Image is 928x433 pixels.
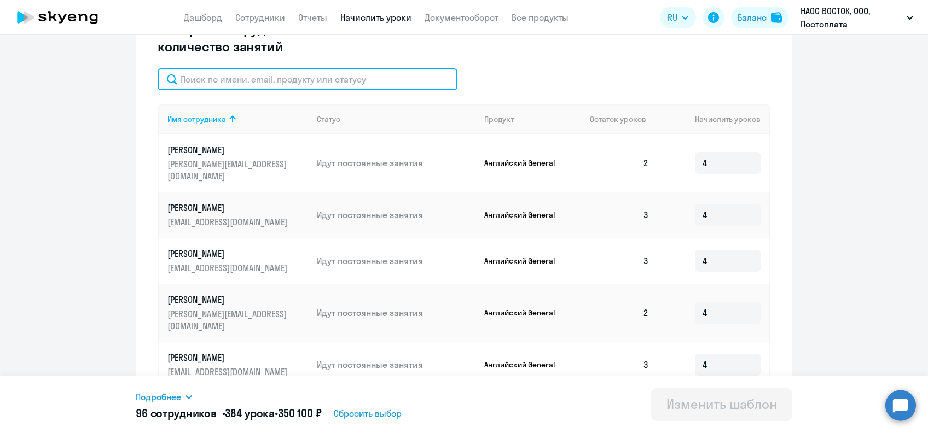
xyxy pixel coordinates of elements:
[167,352,308,378] a: [PERSON_NAME][EMAIL_ADDRESS][DOMAIN_NAME]
[225,406,275,420] span: 384 урока
[795,4,919,31] button: НАОС ВОСТОК, ООО, Постоплата
[136,390,181,403] span: Подробнее
[317,114,340,124] div: Статус
[771,12,782,23] img: balance
[590,114,646,124] span: Остаток уроков
[167,294,290,306] p: [PERSON_NAME]
[484,114,514,124] div: Продукт
[738,11,767,24] div: Баланс
[666,395,777,413] div: Изменить шаблон
[484,158,566,168] p: Английский General
[581,342,658,388] td: 3
[658,104,769,134] th: Начислить уроков
[317,255,475,267] p: Идут постоянные занятия
[484,308,566,318] p: Английский General
[317,359,475,371] p: Идут постоянные занятия
[167,308,290,332] p: [PERSON_NAME][EMAIL_ADDRESS][DOMAIN_NAME]
[167,366,290,378] p: [EMAIL_ADDRESS][DOMAIN_NAME]
[167,202,290,214] p: [PERSON_NAME]
[484,210,566,220] p: Английский General
[167,248,290,260] p: [PERSON_NAME]
[167,248,308,274] a: [PERSON_NAME][EMAIL_ADDRESS][DOMAIN_NAME]
[317,157,475,169] p: Идут постоянные занятия
[425,12,498,23] a: Документооборот
[660,7,696,28] button: RU
[167,216,290,228] p: [EMAIL_ADDRESS][DOMAIN_NAME]
[184,12,222,23] a: Дашборд
[651,388,792,421] button: Изменить шаблон
[581,284,658,342] td: 2
[136,406,322,421] h5: 96 сотрудников • •
[484,256,566,266] p: Английский General
[167,114,226,124] div: Имя сотрудника
[317,114,475,124] div: Статус
[235,12,285,23] a: Сотрудники
[298,12,327,23] a: Отчеты
[167,158,290,182] p: [PERSON_NAME][EMAIL_ADDRESS][DOMAIN_NAME]
[340,12,411,23] a: Начислить уроки
[167,294,308,332] a: [PERSON_NAME][PERSON_NAME][EMAIL_ADDRESS][DOMAIN_NAME]
[581,134,658,192] td: 2
[317,209,475,221] p: Идут постоянные занятия
[484,114,582,124] div: Продукт
[158,20,434,55] h3: Выберите сотрудников и оптимальное количество занятий
[167,144,290,156] p: [PERSON_NAME]
[484,360,566,370] p: Английский General
[167,114,308,124] div: Имя сотрудника
[590,114,658,124] div: Остаток уроков
[167,144,308,182] a: [PERSON_NAME][PERSON_NAME][EMAIL_ADDRESS][DOMAIN_NAME]
[512,12,569,23] a: Все продукты
[334,407,402,420] span: Сбросить выбор
[317,307,475,319] p: Идут постоянные занятия
[167,352,290,364] p: [PERSON_NAME]
[167,202,308,228] a: [PERSON_NAME][EMAIL_ADDRESS][DOMAIN_NAME]
[581,238,658,284] td: 3
[278,406,322,420] span: 350 100 ₽
[668,11,677,24] span: RU
[158,68,457,90] input: Поиск по имени, email, продукту или статусу
[801,4,902,31] p: НАОС ВОСТОК, ООО, Постоплата
[581,192,658,238] td: 3
[731,7,788,28] button: Балансbalance
[167,262,290,274] p: [EMAIL_ADDRESS][DOMAIN_NAME]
